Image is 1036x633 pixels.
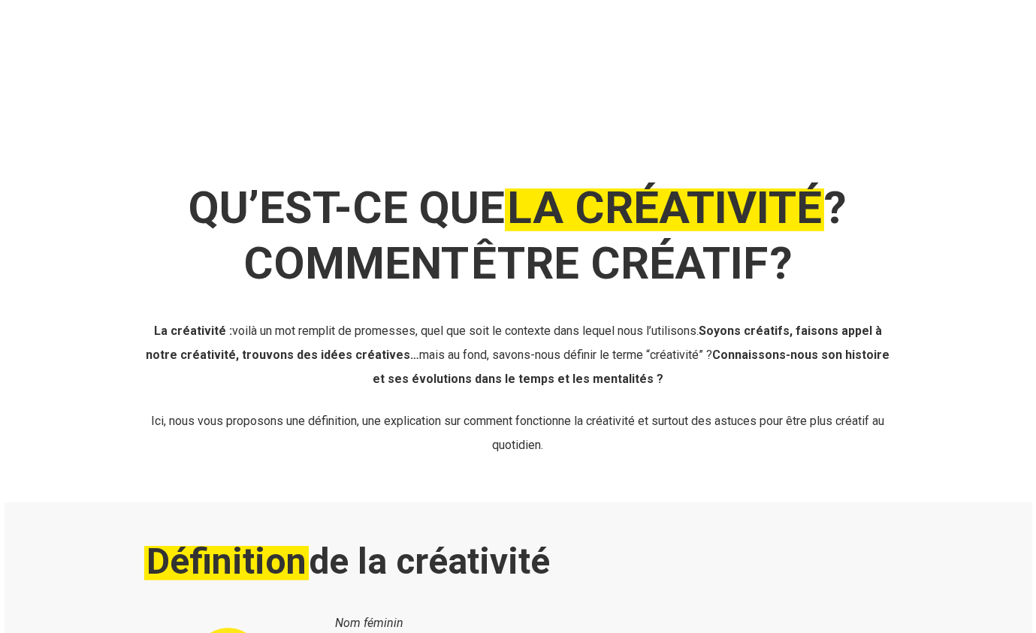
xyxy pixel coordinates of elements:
strong: QU’EST-CE QUE ? COMMENT ? [189,181,847,290]
strong: de la créativité [144,540,550,583]
em: ÊTRE CRÉATIF [469,237,770,290]
i: Nom féminin [335,616,403,630]
em: LA CRÉATIVITÉ [505,181,824,234]
em: Définition [144,540,309,583]
strong: La créativité : [154,324,232,338]
span: Ici, nous vous proposons une définition, une explication sur comment fonctionne la créativité et ... [151,414,884,452]
span: voilà un mot remplit de promesses, quel que soit le contexte dans lequel nous l’utilisons. mais a... [146,324,890,386]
